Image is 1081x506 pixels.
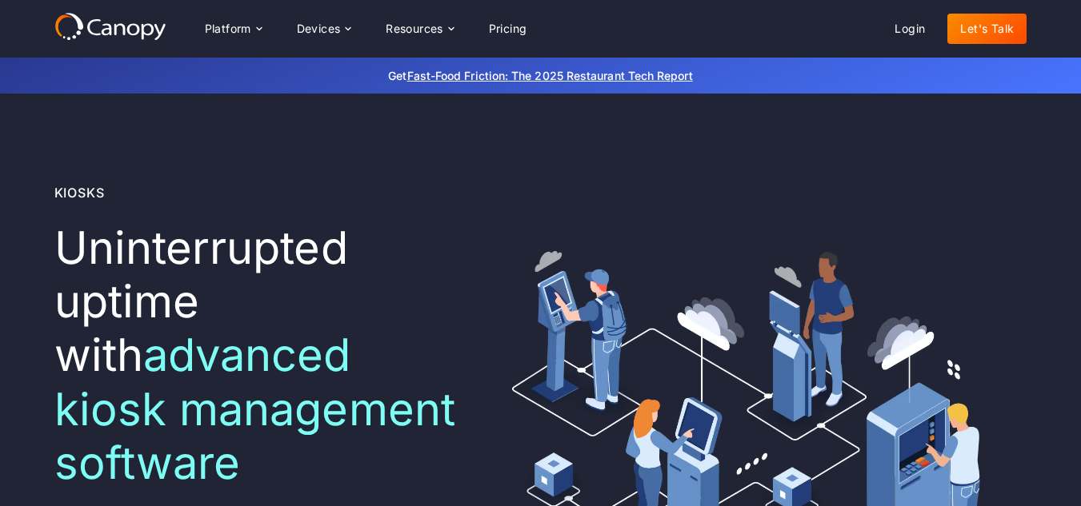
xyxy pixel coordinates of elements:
div: Platform [205,23,251,34]
div: Kiosks [54,183,105,202]
div: Devices [284,13,364,45]
a: Let's Talk [947,14,1027,44]
div: Resources [373,13,466,45]
span: advanced kiosk management software [54,328,455,489]
div: Platform [192,13,274,45]
a: Pricing [476,14,540,44]
div: Resources [386,23,443,34]
a: Fast-Food Friction: The 2025 Restaurant Tech Report [407,69,693,82]
a: Login [882,14,938,44]
div: Devices [297,23,341,34]
p: Get [149,67,933,84]
h1: Uninterrupted uptime with ‍ [54,221,466,490]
